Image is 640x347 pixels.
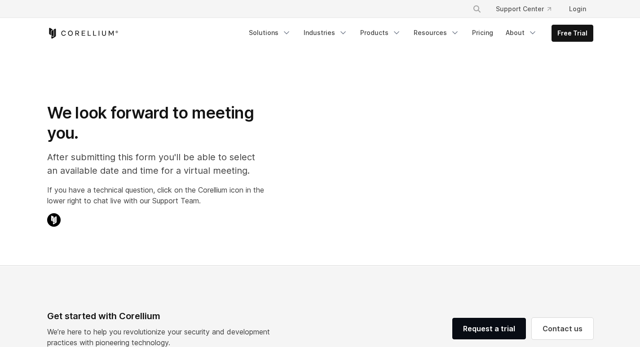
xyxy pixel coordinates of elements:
a: Support Center [489,1,558,17]
p: If you have a technical question, click on the Corellium icon in the lower right to chat live wit... [47,184,264,206]
a: Products [355,25,406,41]
a: Contact us [532,318,593,339]
a: Pricing [467,25,499,41]
a: Login [562,1,593,17]
a: Industries [298,25,353,41]
button: Search [469,1,485,17]
a: Solutions [243,25,296,41]
a: Corellium Home [47,28,119,39]
p: After submitting this form you'll be able to select an available date and time for a virtual meet... [47,150,264,177]
a: Free Trial [552,25,593,41]
h1: We look forward to meeting you. [47,103,264,143]
a: About [500,25,543,41]
div: Navigation Menu [243,25,593,42]
a: Request a trial [452,318,526,339]
div: Navigation Menu [462,1,593,17]
a: Resources [408,25,465,41]
img: Corellium Chat Icon [47,213,61,227]
div: Get started with Corellium [47,309,277,323]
